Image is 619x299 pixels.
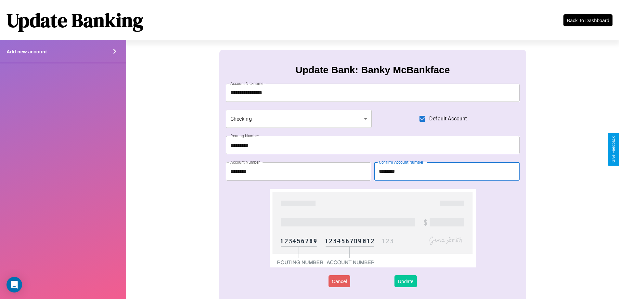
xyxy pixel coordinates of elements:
h3: Update Bank: Banky McBankface [295,64,450,75]
div: Checking [226,110,372,128]
img: check [270,189,475,267]
label: Confirm Account Number [379,159,423,165]
h4: Add new account [6,49,47,54]
div: Give Feedback [611,136,616,163]
div: Open Intercom Messenger [6,277,22,292]
button: Cancel [329,275,350,287]
label: Routing Number [230,133,259,139]
label: Account Number [230,159,260,165]
h1: Update Banking [6,7,143,34]
span: Default Account [429,115,467,123]
label: Account Nickname [230,81,264,86]
button: Update [394,275,417,287]
button: Back To Dashboard [563,14,613,26]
